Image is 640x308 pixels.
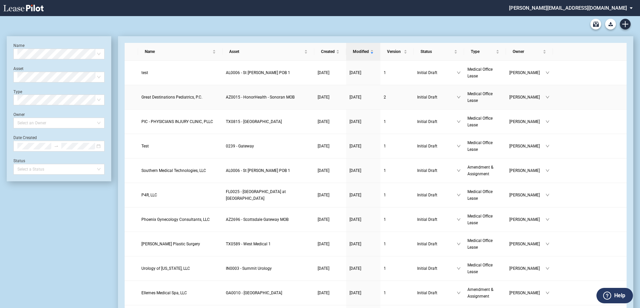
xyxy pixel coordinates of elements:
[513,48,541,55] span: Owner
[605,19,616,29] button: Download Blank Form
[349,217,361,222] span: [DATE]
[546,291,550,295] span: down
[226,216,311,223] a: AZ2696 - Scottsdale Gateway MOB
[546,95,550,99] span: down
[467,188,503,202] a: Medical Office Lease
[467,116,493,127] span: Medical Office Lease
[141,118,219,125] a: PIC - PHYSICIANS INJURY CLINIC, PLLC
[318,265,343,272] a: [DATE]
[546,169,550,173] span: down
[141,70,148,75] span: test
[13,89,22,94] label: Type
[318,216,343,223] a: [DATE]
[226,290,311,296] a: GA0010 - [GEOGRAPHIC_DATA]
[226,242,271,246] span: TX0589 - West Medical 1
[349,70,361,75] span: [DATE]
[141,168,206,173] span: Southern Medical Technologies, LLC
[226,94,311,101] a: AZ0015 - HonorHealth - Sonoran MOB
[384,265,410,272] a: 1
[141,143,219,149] a: Test
[318,144,329,148] span: [DATE]
[417,216,457,223] span: Initial Draft
[384,241,410,247] a: 1
[141,167,219,174] a: Southern Medical Technologies, LLC
[141,241,219,247] a: [PERSON_NAME] Plastic Surgery
[457,266,461,270] span: down
[457,95,461,99] span: down
[467,262,503,275] a: Medical Office Lease
[349,119,361,124] span: [DATE]
[467,164,503,177] a: Amendment & Assignment
[467,115,503,128] a: Medical Office Lease
[141,144,149,148] span: Test
[318,143,343,149] a: [DATE]
[141,291,187,295] span: Ellemes Medical Spa, LLC
[226,70,290,75] span: AL0006 - St Vincent POB 1
[417,118,457,125] span: Initial Draft
[229,48,303,55] span: Asset
[467,214,493,225] span: Medical Office Lease
[138,43,222,61] th: Name
[226,291,282,295] span: GA0010 - Peachtree Dunwoody Medical Center
[457,169,461,173] span: down
[141,95,202,100] span: Great Destinations Pediatrics, P.C.
[384,291,386,295] span: 1
[226,265,311,272] a: IN0003 - Summit Urology
[349,241,377,247] a: [DATE]
[421,48,453,55] span: Status
[13,112,25,117] label: Owner
[384,94,410,101] a: 2
[318,69,343,76] a: [DATE]
[226,167,311,174] a: AL0006 - St [PERSON_NAME] POB 1
[603,19,618,29] md-menu: Download Blank Form List
[318,290,343,296] a: [DATE]
[13,159,25,163] label: Status
[417,167,457,174] span: Initial Draft
[321,48,335,55] span: Created
[318,242,329,246] span: [DATE]
[226,168,290,173] span: AL0006 - St Vincent POB 1
[349,216,377,223] a: [DATE]
[546,144,550,148] span: down
[467,67,493,78] span: Medical Office Lease
[318,168,329,173] span: [DATE]
[226,143,311,149] a: 0239 - Gateway
[467,66,503,79] a: Medical Office Lease
[467,237,503,251] a: Medical Office Lease
[349,94,377,101] a: [DATE]
[141,242,200,246] span: Livingston Plastic Surgery
[546,218,550,222] span: down
[467,287,493,299] span: Amendment & Assignment
[141,192,219,198] a: P4R, LLC
[384,290,410,296] a: 1
[546,193,550,197] span: down
[467,286,503,300] a: Amendment & Assignment
[349,242,361,246] span: [DATE]
[417,265,457,272] span: Initial Draft
[387,48,402,55] span: Version
[467,90,503,104] a: Medical Office Lease
[467,139,503,153] a: Medical Office Lease
[509,265,546,272] span: [PERSON_NAME]
[145,48,211,55] span: Name
[318,291,329,295] span: [DATE]
[226,118,311,125] a: TX0815 - [GEOGRAPHIC_DATA]
[353,48,369,55] span: Modified
[141,69,219,76] a: test
[346,43,380,61] th: Modified
[384,168,386,173] span: 1
[226,95,295,100] span: AZ0015 - HonorHealth - Sonoran MOB
[384,144,386,148] span: 1
[417,192,457,198] span: Initial Draft
[141,266,190,271] span: Urology of Indiana, LLC
[546,242,550,246] span: down
[141,265,219,272] a: Urology of [US_STATE], LLC
[417,290,457,296] span: Initial Draft
[467,91,493,103] span: Medical Office Lease
[54,144,59,148] span: swap-right
[417,241,457,247] span: Initial Draft
[506,43,553,61] th: Owner
[349,266,361,271] span: [DATE]
[384,217,386,222] span: 1
[384,70,386,75] span: 1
